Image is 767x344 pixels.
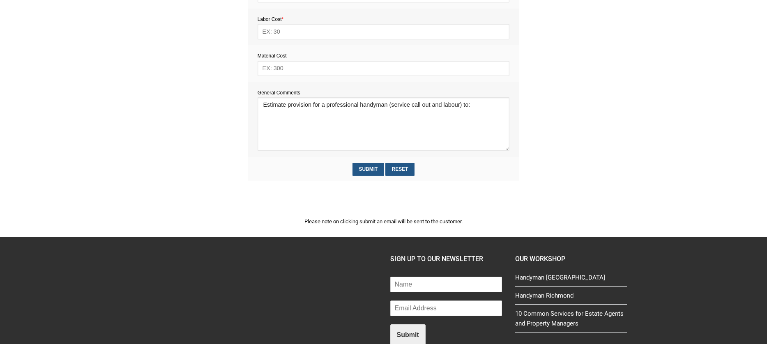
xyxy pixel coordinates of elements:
span: General Comments [258,90,300,96]
p: Please note on clicking submit an email will be sent to the customer. [248,217,519,226]
input: Reset [385,163,415,176]
span: Material Cost [258,53,287,59]
h4: SIGN UP TO OUR NEWSLETTER [390,254,502,264]
a: Handyman Richmond [515,291,627,305]
input: Name [390,277,502,292]
input: EX: 30 [258,24,509,39]
a: 10 Common Services for Estate Agents and Property Managers [515,309,627,333]
span: Labor Cost [258,16,283,22]
input: EX: 300 [258,61,509,76]
input: Email Address [390,300,502,316]
a: Handyman [GEOGRAPHIC_DATA] [515,273,627,287]
input: Submit [352,163,384,176]
h4: Our Workshop [515,254,627,264]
